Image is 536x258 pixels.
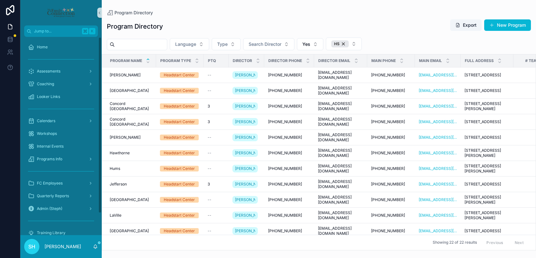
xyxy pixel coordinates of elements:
span: Program Name [110,58,142,63]
a: Looker Links [24,91,98,102]
span: -- [208,166,211,171]
a: Headstart Center [160,197,200,203]
a: Headstart Center [160,72,200,78]
span: [EMAIL_ADDRESS][DOMAIN_NAME] [318,164,363,174]
span: [PHONE_NUMBER] [371,135,405,140]
span: -- [208,88,211,93]
span: [PHONE_NUMBER] [371,88,405,93]
a: [EMAIL_ADDRESS][DOMAIN_NAME] [419,197,457,202]
span: Yes [302,41,310,47]
button: Select Button [243,38,294,50]
span: [PERSON_NAME] [235,166,255,171]
span: [PHONE_NUMBER] [371,73,405,78]
a: [PERSON_NAME] [232,195,260,205]
a: [EMAIL_ADDRESS][DOMAIN_NAME] [318,132,363,143]
span: [PERSON_NAME] [110,135,141,140]
a: -- [208,88,225,93]
a: Coaching [24,78,98,90]
a: [PERSON_NAME] [232,179,260,189]
a: -- [208,150,225,156]
span: [PERSON_NAME] [235,135,255,140]
a: [GEOGRAPHIC_DATA] [110,228,152,234]
span: SH [28,243,35,250]
button: Select Button [170,38,209,50]
a: [PERSON_NAME] [232,70,260,80]
div: Headstart Center [164,166,195,171]
a: [PERSON_NAME] [232,86,260,96]
span: [EMAIL_ADDRESS][DOMAIN_NAME] [318,195,363,205]
span: [STREET_ADDRESS] [464,88,501,93]
span: Home [37,45,48,50]
a: [PHONE_NUMBER] [268,135,310,140]
a: [PHONE_NUMBER] [371,73,411,78]
p: [PERSON_NAME] [45,243,81,250]
span: Director Email [318,58,350,63]
span: [PHONE_NUMBER] [268,228,302,234]
span: Coaching [37,81,54,87]
span: [PHONE_NUMBER] [371,166,405,171]
a: Headstart Center [160,228,200,234]
span: Program Directory [114,10,153,16]
span: [STREET_ADDRESS][PERSON_NAME] [464,195,510,205]
a: [STREET_ADDRESS] [464,73,510,78]
span: Looker Links [37,94,60,99]
span: Training Library [37,230,65,235]
span: [PHONE_NUMBER] [268,135,302,140]
a: -- [208,166,225,171]
span: -- [208,197,211,202]
a: Hums [110,166,152,171]
button: Export [450,19,482,31]
div: Headstart Center [164,103,195,109]
button: Jump to...K [24,25,98,37]
a: [PHONE_NUMBER] [371,150,411,156]
button: Select Button [326,38,362,50]
a: [PHONE_NUMBER] [371,228,411,234]
span: FC Employees [37,181,63,186]
a: -- [208,228,225,234]
a: Assessments [24,66,98,77]
span: [PHONE_NUMBER] [268,213,302,218]
a: [PHONE_NUMBER] [268,104,310,109]
a: [EMAIL_ADDRESS][DOMAIN_NAME] [419,228,457,234]
div: Headstart Center [164,181,195,187]
span: Internal Events [37,144,64,149]
a: Hawthorne [110,150,152,156]
a: [PHONE_NUMBER] [268,88,310,93]
a: [EMAIL_ADDRESS][DOMAIN_NAME] [419,135,457,140]
a: [EMAIL_ADDRESS][DOMAIN_NAME] [318,179,363,189]
span: Main Phone [371,58,396,63]
button: Select Button [212,38,241,50]
a: [EMAIL_ADDRESS][DOMAIN_NAME] [419,119,457,124]
span: Quarterly Reports [37,193,69,199]
span: [PHONE_NUMBER] [268,197,302,202]
a: [PHONE_NUMBER] [268,73,310,78]
span: [PERSON_NAME] [235,119,255,124]
div: Headstart Center [164,150,195,156]
a: [PERSON_NAME] [232,164,260,174]
span: [STREET_ADDRESS] [464,182,501,187]
a: [PERSON_NAME] [232,210,260,220]
a: -- [208,73,225,78]
span: Concord [GEOGRAPHIC_DATA] [110,101,152,111]
a: [STREET_ADDRESS] [464,88,510,93]
a: New Program [484,19,531,31]
a: [EMAIL_ADDRESS][DOMAIN_NAME] [419,182,457,187]
a: [EMAIL_ADDRESS][DOMAIN_NAME] [318,70,363,80]
a: [EMAIL_ADDRESS][DOMAIN_NAME] [318,226,363,236]
a: [PHONE_NUMBER] [371,104,411,109]
a: [PHONE_NUMBER] [371,88,411,93]
a: 3 [208,104,225,109]
span: [STREET_ADDRESS][PERSON_NAME] [464,210,510,220]
a: [STREET_ADDRESS] [464,182,510,187]
a: FC Employees [24,178,98,189]
div: Headstart Center [164,72,195,78]
span: Jefferson [110,182,127,187]
span: -- [208,73,211,78]
a: Workshops [24,128,98,139]
span: [PERSON_NAME] [235,73,255,78]
a: [EMAIL_ADDRESS][DOMAIN_NAME] [318,210,363,220]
